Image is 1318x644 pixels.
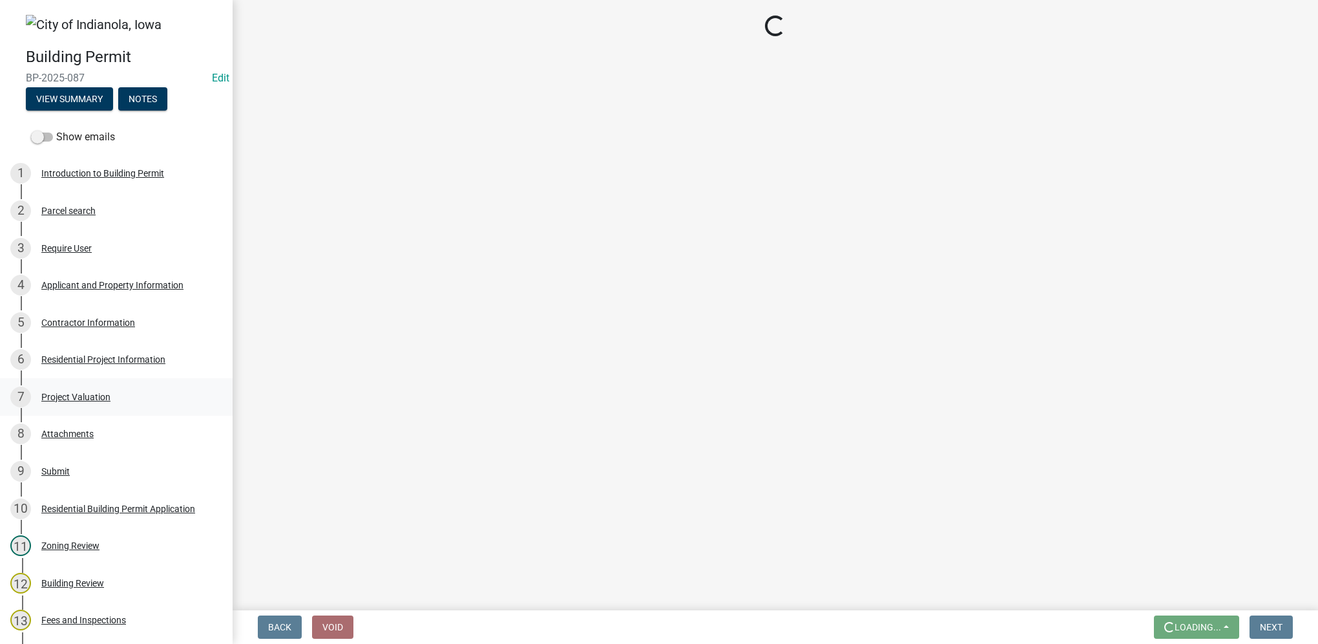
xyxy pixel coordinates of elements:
div: Parcel search [41,206,96,215]
button: View Summary [26,87,113,111]
span: BP-2025-087 [26,72,207,84]
h4: Building Permit [26,48,222,67]
div: Fees and Inspections [41,616,126,625]
div: 5 [10,312,31,333]
div: Contractor Information [41,318,135,327]
div: Residential Building Permit Application [41,504,195,513]
button: Loading... [1154,616,1239,639]
div: Applicant and Property Information [41,281,183,290]
span: Back [268,622,291,632]
div: Introduction to Building Permit [41,169,164,178]
div: 13 [10,610,31,630]
button: Next [1250,616,1293,639]
div: Attachments [41,429,94,438]
button: Void [312,616,353,639]
wm-modal-confirm: Edit Application Number [212,72,229,84]
a: Edit [212,72,229,84]
button: Back [258,616,302,639]
div: Require User [41,244,92,253]
div: Residential Project Information [41,355,165,364]
img: City of Indianola, Iowa [26,15,162,34]
div: 8 [10,424,31,444]
div: 4 [10,275,31,295]
wm-modal-confirm: Notes [118,94,167,105]
div: 7 [10,387,31,407]
div: 3 [10,238,31,259]
button: Notes [118,87,167,111]
label: Show emails [31,129,115,145]
div: 1 [10,163,31,184]
span: Loading... [1175,622,1221,632]
span: Next [1260,622,1282,632]
wm-modal-confirm: Summary [26,94,113,105]
div: 2 [10,200,31,221]
div: 10 [10,499,31,519]
div: 6 [10,349,31,370]
div: Building Review [41,579,104,588]
div: Zoning Review [41,541,99,550]
div: 9 [10,461,31,482]
div: 11 [10,535,31,556]
div: 12 [10,573,31,594]
div: Project Valuation [41,392,110,402]
div: Submit [41,467,70,476]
